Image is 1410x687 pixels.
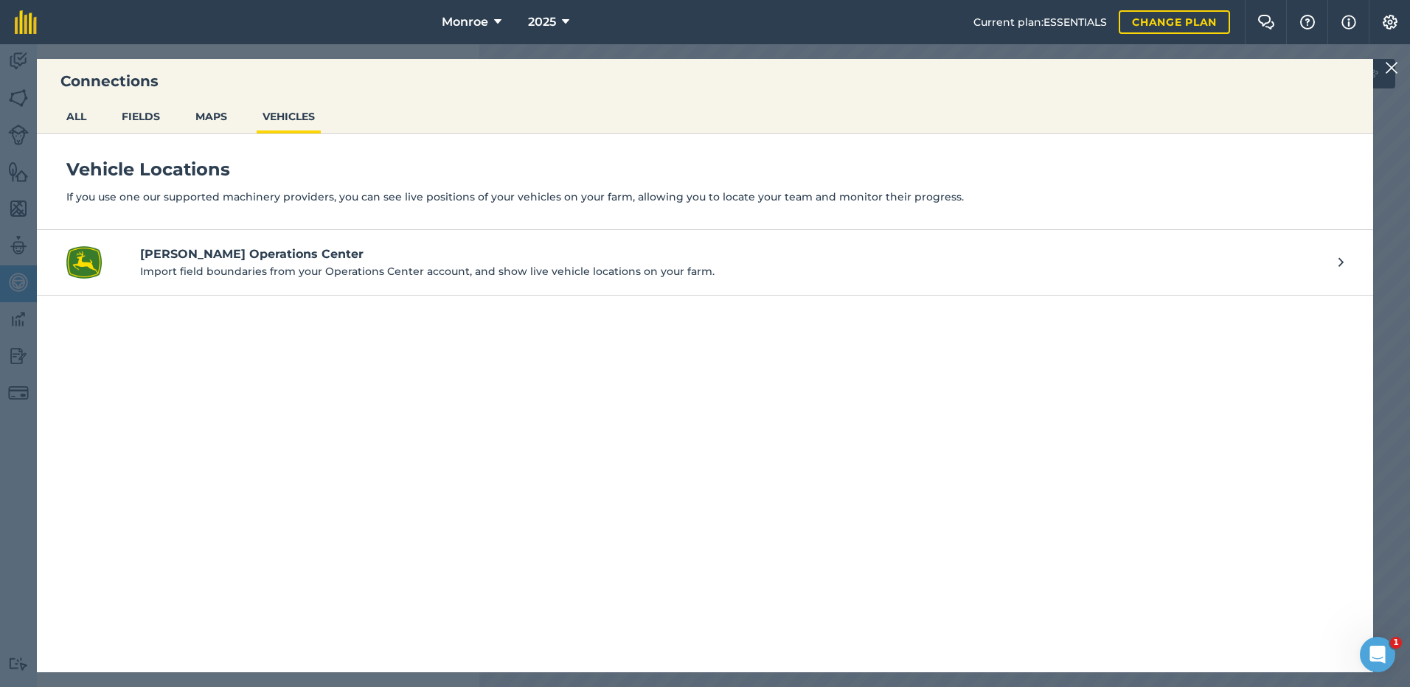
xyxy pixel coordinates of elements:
[528,13,556,31] span: 2025
[1299,15,1316,29] img: A question mark icon
[973,14,1107,30] span: Current plan : ESSENTIALS
[60,102,92,130] button: ALL
[37,230,1373,296] a: John Deere Operations Center logo[PERSON_NAME] Operations CenterImport field boundaries from your...
[15,10,37,34] img: fieldmargin Logo
[1360,637,1395,672] iframe: Intercom live chat
[116,102,166,130] button: FIELDS
[66,245,102,280] img: John Deere Operations Center logo
[37,71,1373,91] h3: Connections
[257,102,321,130] button: VEHICLES
[1257,15,1275,29] img: Two speech bubbles overlapping with the left bubble in the forefront
[1390,637,1402,649] span: 1
[1385,59,1398,77] img: svg+xml;base64,PHN2ZyB4bWxucz0iaHR0cDovL3d3dy53My5vcmcvMjAwMC9zdmciIHdpZHRoPSIyMiIgaGVpZ2h0PSIzMC...
[66,189,1344,205] p: If you use one our supported machinery providers, you can see live positions of your vehicles on ...
[442,13,488,31] span: Monroe
[140,245,1324,263] h4: [PERSON_NAME] Operations Center
[1341,13,1356,31] img: svg+xml;base64,PHN2ZyB4bWxucz0iaHR0cDovL3d3dy53My5vcmcvMjAwMC9zdmciIHdpZHRoPSIxNyIgaGVpZ2h0PSIxNy...
[190,102,233,130] button: MAPS
[66,158,1344,181] h4: Vehicle Locations
[1381,15,1399,29] img: A cog icon
[140,263,1324,279] p: Import field boundaries from your Operations Center account, and show live vehicle locations on y...
[1119,10,1230,34] a: Change plan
